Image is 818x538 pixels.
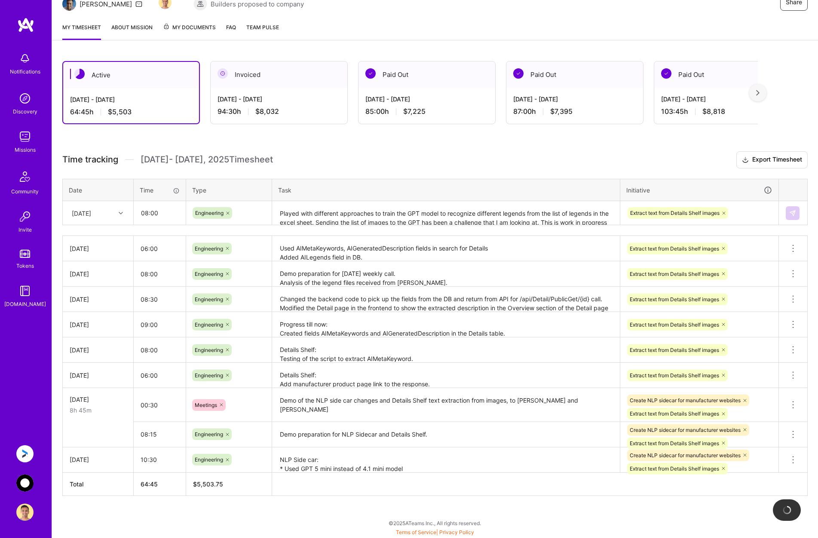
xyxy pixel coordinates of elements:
[273,448,619,472] textarea: NLP Side car: * Used GPT 5 mini instead of 4.1 mini model * Made code changes as per new GPT 5 AP...
[62,154,118,165] span: Time tracking
[70,320,126,329] div: [DATE]
[70,455,126,464] div: [DATE]
[396,529,474,535] span: |
[195,431,223,437] span: Engineering
[630,440,719,446] span: Extract text from Details Shelf images
[218,68,228,79] img: Invoiced
[16,261,34,270] div: Tokens
[70,107,192,116] div: 64:45 h
[783,506,791,514] img: loading
[513,95,636,104] div: [DATE] - [DATE]
[630,245,719,252] span: Extract text from Details Shelf images
[273,389,619,421] textarea: Demo of the NLP side car changes and Details Shelf text extraction from images, to [PERSON_NAME] ...
[70,95,192,104] div: [DATE] - [DATE]
[134,339,186,361] input: HH:MM
[16,128,34,145] img: teamwork
[211,61,347,88] div: Invoiced
[226,23,236,40] a: FAQ
[246,23,279,40] a: Team Pulse
[119,211,123,215] i: icon Chevron
[273,313,619,336] textarea: Progress till now: Created fields AIMetaKeywords and AIGeneratedDescription in the Details table....
[134,313,186,336] input: HH:MM
[70,406,126,415] div: 8h 45m
[273,202,619,225] textarea: Played with different approaches to train the GPT model to recognize different legends from the l...
[273,237,619,261] textarea: Used AIMetaKeywords, AIGeneratedDescription fields in search for Details Added AILegends field in...
[15,145,36,154] div: Missions
[218,95,340,104] div: [DATE] - [DATE]
[135,0,142,7] i: icon Mail
[16,504,34,521] img: User Avatar
[17,17,34,33] img: logo
[72,208,91,217] div: [DATE]
[195,296,223,303] span: Engineering
[186,179,272,201] th: Type
[630,321,719,328] span: Extract text from Details Shelf images
[789,210,796,217] img: Submit
[63,472,134,495] th: Total
[661,107,784,116] div: 103:45 h
[134,448,186,471] input: HH:MM
[661,68,671,79] img: Paid Out
[74,69,85,79] img: Active
[195,347,223,353] span: Engineering
[630,427,741,433] span: Create NLP sidecar for manufacturer websites
[396,529,436,535] a: Terms of Service
[134,288,186,311] input: HH:MM
[365,107,488,116] div: 85:00 h
[630,397,741,403] span: Create NLP sidecar for manufacturer websites
[16,90,34,107] img: discovery
[195,456,223,463] span: Engineering
[365,68,376,79] img: Paid Out
[4,300,46,309] div: [DOMAIN_NAME]
[193,480,223,488] span: $ 5,503.75
[70,295,126,304] div: [DATE]
[630,347,719,353] span: Extract text from Details Shelf images
[742,156,749,165] i: icon Download
[70,244,126,253] div: [DATE]
[513,107,636,116] div: 87:00 h
[70,395,126,404] div: [DATE]
[513,68,524,79] img: Paid Out
[218,107,340,116] div: 94:30 h
[134,364,186,387] input: HH:MM
[661,95,784,104] div: [DATE] - [DATE]
[16,208,34,225] img: Invite
[195,372,223,379] span: Engineering
[273,262,619,286] textarea: Demo preparation for [DATE] weekly call. Analysis of the legend files received from [PERSON_NAME]...
[16,474,34,492] img: AnyTeam: Team for AI-Powered Sales Platform
[403,107,426,116] span: $7,225
[630,271,719,277] span: Extract text from Details Shelf images
[134,423,186,446] input: HH:MM
[14,445,36,462] a: Anguleris: BIMsmart AI MVP
[10,67,40,76] div: Notifications
[62,23,101,40] a: My timesheet
[52,512,818,534] div: © 2025 ATeams Inc., All rights reserved.
[195,245,223,252] span: Engineering
[273,287,619,312] textarea: Changed the backend code to pick up the fields from the DB and return from API for /api/Detail/Pu...
[654,61,791,88] div: Paid Out
[195,271,223,277] span: Engineering
[630,452,741,459] span: Create NLP sidecar for manufacturer websites
[16,445,34,462] img: Anguleris: BIMsmart AI MVP
[20,250,30,258] img: tokens
[14,504,36,521] a: User Avatar
[736,151,808,168] button: Export Timesheet
[630,210,720,216] span: Extract text from Details Shelf images
[13,107,37,116] div: Discovery
[134,202,185,224] input: HH:MM
[134,263,186,285] input: HH:MM
[630,410,719,417] span: Extract text from Details Shelf images
[70,371,126,380] div: [DATE]
[756,90,760,96] img: right
[550,107,573,116] span: $7,395
[702,107,725,116] span: $8,818
[255,107,279,116] span: $8,032
[134,472,186,495] th: 64:45
[246,24,279,31] span: Team Pulse
[786,206,800,220] div: null
[63,179,134,201] th: Date
[108,107,132,116] span: $5,503
[439,529,474,535] a: Privacy Policy
[70,345,126,355] div: [DATE]
[630,296,719,303] span: Extract text from Details Shelf images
